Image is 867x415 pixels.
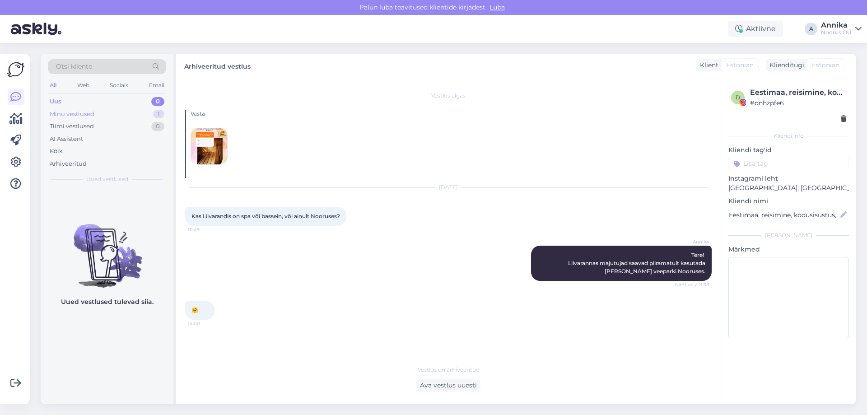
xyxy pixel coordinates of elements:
div: Web [75,79,91,91]
span: Nähtud ✓ 11:38 [675,281,709,288]
div: Aktiivne [728,21,783,37]
span: Tere! Liivarannas majutujad saavad piiramatult kasutada [PERSON_NAME] veeparki Nooruses. [568,252,707,275]
img: attachment [191,128,227,164]
div: Noorus OÜ [821,29,852,36]
div: A [805,23,817,35]
span: 14:00 [188,320,222,327]
div: AI Assistent [50,135,83,144]
div: Socials [108,79,130,91]
div: [PERSON_NAME] [728,231,849,239]
img: No chats [41,208,173,289]
p: Instagrami leht [728,174,849,183]
div: Kõik [50,147,63,156]
p: [GEOGRAPHIC_DATA], [GEOGRAPHIC_DATA] [728,183,849,193]
div: Email [147,79,166,91]
p: Kliendi tag'id [728,145,849,155]
span: Vestlus on arhiveeritud [418,366,480,374]
div: Ava vestlus uuesti [416,379,480,392]
img: Askly Logo [7,61,24,78]
div: Eestimaa, reisimine, kodusisustus, kaunid paigad ja muu... [750,87,846,98]
p: Uued vestlused tulevad siia. [61,297,154,307]
input: Lisa nimi [729,210,839,220]
span: Annika [675,238,709,245]
span: Uued vestlused [86,175,128,183]
div: Kliendi info [728,132,849,140]
div: 0 [151,122,164,131]
div: Minu vestlused [50,110,94,119]
span: 🤗 [191,307,198,313]
span: d [736,94,740,101]
span: 10:49 [188,226,222,233]
div: Klient [696,61,718,70]
div: Tiimi vestlused [50,122,94,131]
div: Vasta [191,110,712,118]
a: AnnikaNoorus OÜ [821,22,862,36]
div: [DATE] [185,183,712,191]
div: # dnhzpfe6 [750,98,846,108]
input: Lisa tag [728,157,849,170]
span: Estonian [812,61,839,70]
p: Kliendi nimi [728,196,849,206]
span: Otsi kliente [56,62,92,71]
div: 1 [153,110,164,119]
span: Luba [487,3,508,11]
div: Klienditugi [766,61,804,70]
div: Annika [821,22,852,29]
label: Arhiveeritud vestlus [184,59,251,71]
p: Märkmed [728,245,849,254]
span: Estonian [726,61,754,70]
div: All [48,79,58,91]
div: Uus [50,97,61,106]
div: Vestlus algas [185,92,712,100]
div: Arhiveeritud [50,159,87,168]
span: Kas Liivarandis on spa või bassein, või ainult Nooruses? [191,213,340,219]
div: 0 [151,97,164,106]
